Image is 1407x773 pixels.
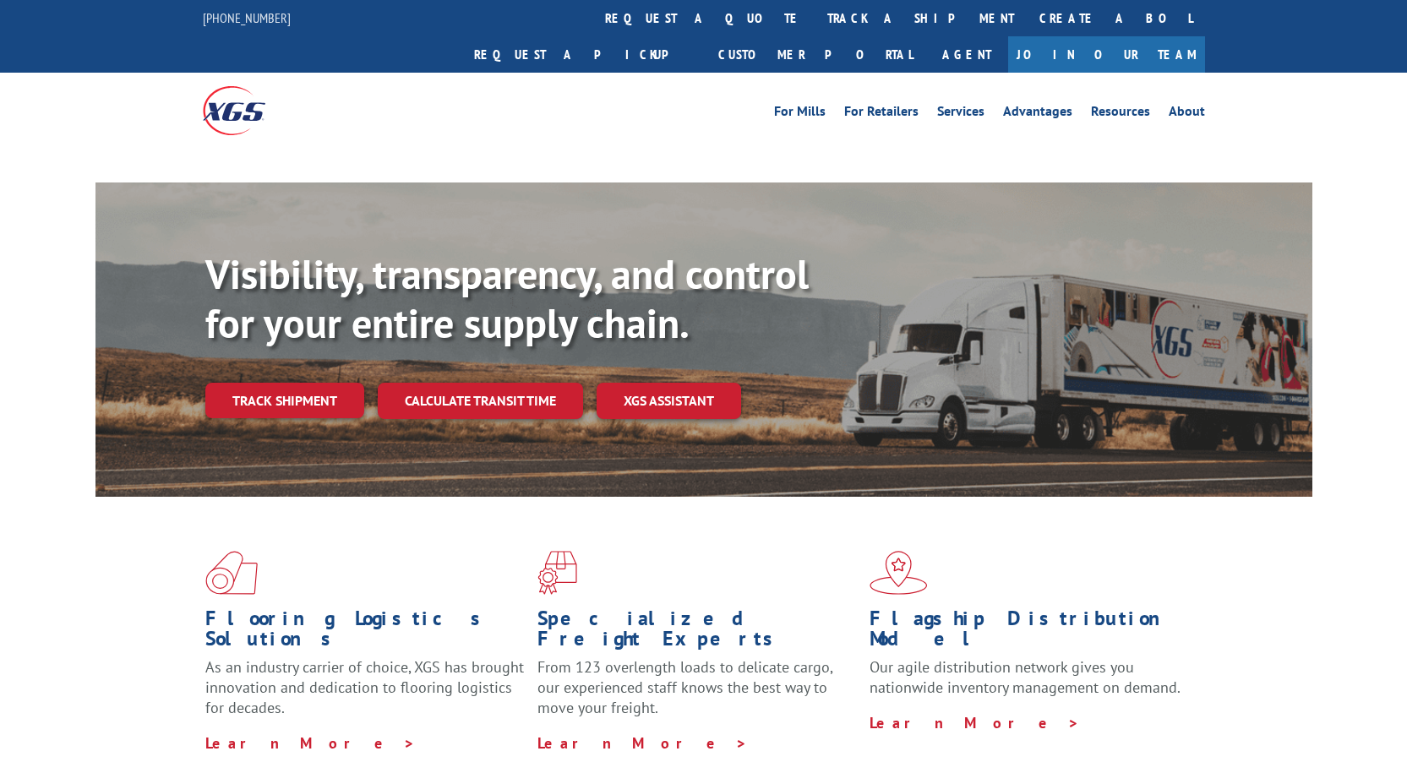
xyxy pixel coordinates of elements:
[461,36,706,73] a: Request a pickup
[870,657,1181,697] span: Our agile distribution network gives you nationwide inventory management on demand.
[1008,36,1205,73] a: Join Our Team
[537,733,748,753] a: Learn More >
[205,248,809,349] b: Visibility, transparency, and control for your entire supply chain.
[1091,105,1150,123] a: Resources
[205,608,525,657] h1: Flooring Logistics Solutions
[774,105,826,123] a: For Mills
[844,105,919,123] a: For Retailers
[537,608,857,657] h1: Specialized Freight Experts
[706,36,925,73] a: Customer Portal
[1003,105,1072,123] a: Advantages
[378,383,583,419] a: Calculate transit time
[205,733,416,753] a: Learn More >
[205,551,258,595] img: xgs-icon-total-supply-chain-intelligence-red
[597,383,741,419] a: XGS ASSISTANT
[537,657,857,732] p: From 123 overlength loads to delicate cargo, our experienced staff knows the best way to move you...
[870,608,1189,657] h1: Flagship Distribution Model
[205,657,524,717] span: As an industry carrier of choice, XGS has brought innovation and dedication to flooring logistics...
[537,551,577,595] img: xgs-icon-focused-on-flooring-red
[1169,105,1205,123] a: About
[203,9,291,26] a: [PHONE_NUMBER]
[925,36,1008,73] a: Agent
[937,105,984,123] a: Services
[205,383,364,418] a: Track shipment
[870,713,1080,732] a: Learn More >
[870,551,928,595] img: xgs-icon-flagship-distribution-model-red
